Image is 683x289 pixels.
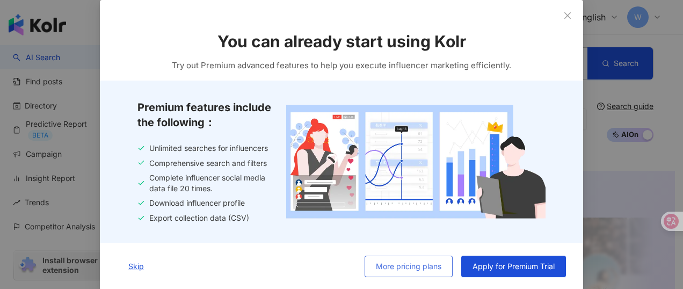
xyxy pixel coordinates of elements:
button: Apply for Premium Trial [461,256,566,277]
span: More pricing plans [376,262,441,271]
div: Download influencer profile [137,198,273,208]
button: Close [557,5,578,26]
button: Skip [117,256,155,277]
span: Premium features include the following： [137,100,273,130]
span: Try out Premium advanced features to help you execute influencer marketing efficiently. [172,59,511,72]
div: Comprehensive search and filters [137,158,273,169]
span: You can already start using Kolr [217,30,466,53]
div: Complete influencer social media data file 20 times. [137,172,273,193]
div: Unlimited searches for influencers [137,143,273,154]
span: Apply for Premium Trial [473,262,555,271]
button: More pricing plans [365,256,453,277]
span: Skip [128,262,144,271]
span: close [563,11,572,20]
div: Export collection data (CSV) [137,213,273,223]
img: free trial onboarding [286,105,546,219]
